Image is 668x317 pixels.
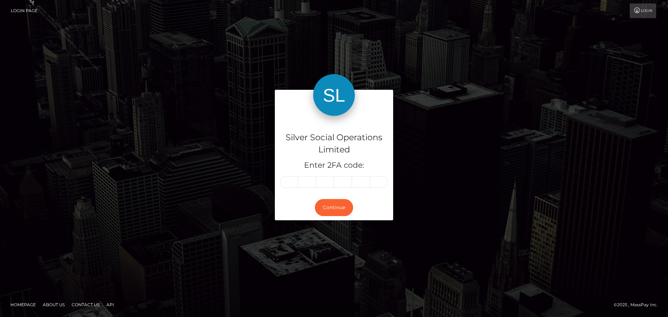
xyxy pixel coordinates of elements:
[313,74,355,116] img: Silver Social Operations Limited
[280,132,388,156] h4: Silver Social Operations Limited
[630,3,656,18] a: Login
[280,160,388,171] h5: Enter 2FA code:
[614,301,663,309] div: © 2025 , MassPay Inc.
[8,299,39,310] a: Homepage
[11,3,38,18] a: Login Page
[69,299,102,310] a: Contact Us
[40,299,67,310] a: About Us
[104,299,117,310] a: API
[315,199,353,216] button: Continue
